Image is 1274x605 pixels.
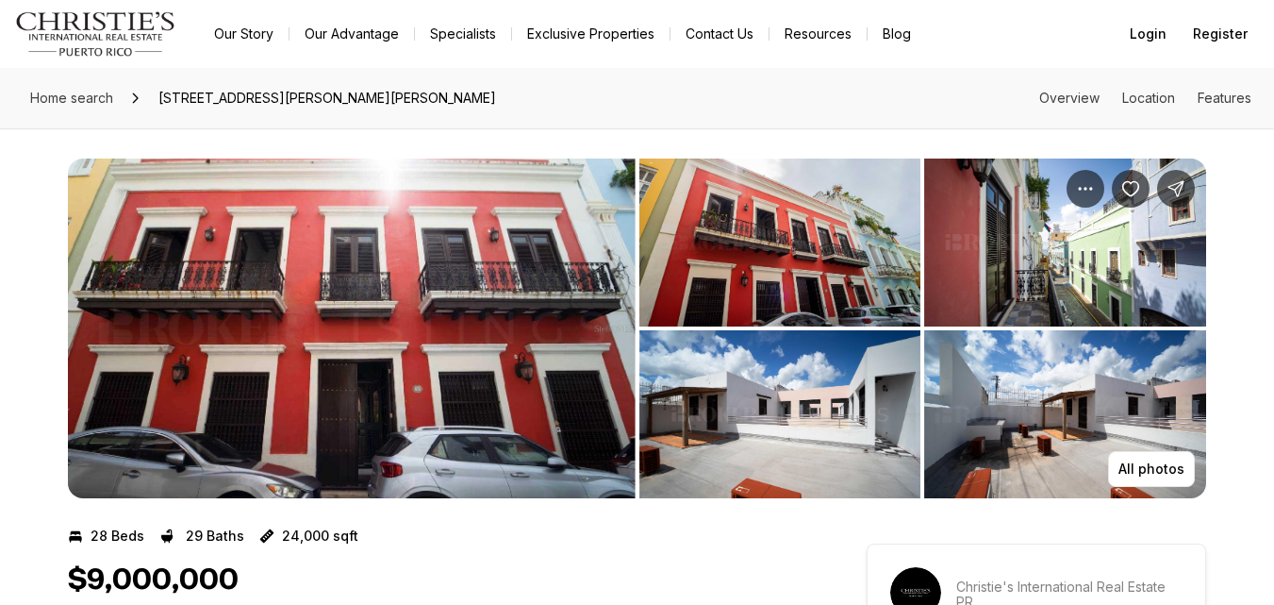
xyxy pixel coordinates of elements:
button: Register [1182,15,1259,53]
a: Resources [769,21,867,47]
button: View image gallery [639,330,921,498]
button: View image gallery [924,159,1206,327]
li: 2 of 7 [639,159,1207,498]
button: Login [1118,15,1178,53]
a: Skip to: Overview [1039,90,1100,106]
a: Our Advantage [290,21,414,47]
button: View image gallery [924,330,1206,498]
a: Exclusive Properties [512,21,670,47]
a: Our Story [199,21,289,47]
div: Listing Photos [68,159,1206,498]
p: 28 Beds [91,529,144,544]
a: Specialists [415,21,511,47]
button: Share Property: 153 SAN JUSTO ST [1157,170,1195,208]
a: Blog [868,21,926,47]
nav: Page section menu [1039,91,1251,106]
span: Register [1193,26,1248,42]
button: Property options [1067,170,1104,208]
a: Skip to: Location [1122,90,1175,106]
li: 1 of 7 [68,159,636,498]
button: 29 Baths [159,521,244,551]
button: View image gallery [639,159,921,327]
p: 29 Baths [186,529,244,544]
span: [STREET_ADDRESS][PERSON_NAME][PERSON_NAME] [151,83,504,113]
img: logo [15,11,176,57]
button: Save Property: 153 SAN JUSTO ST [1112,170,1150,208]
h1: $9,000,000 [68,563,239,598]
button: Contact Us [670,21,769,47]
a: Home search [23,83,121,113]
p: 24,000 sqft [282,529,358,544]
span: Login [1130,26,1166,42]
a: Skip to: Features [1198,90,1251,106]
span: Home search [30,90,113,106]
button: View image gallery [68,159,636,498]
